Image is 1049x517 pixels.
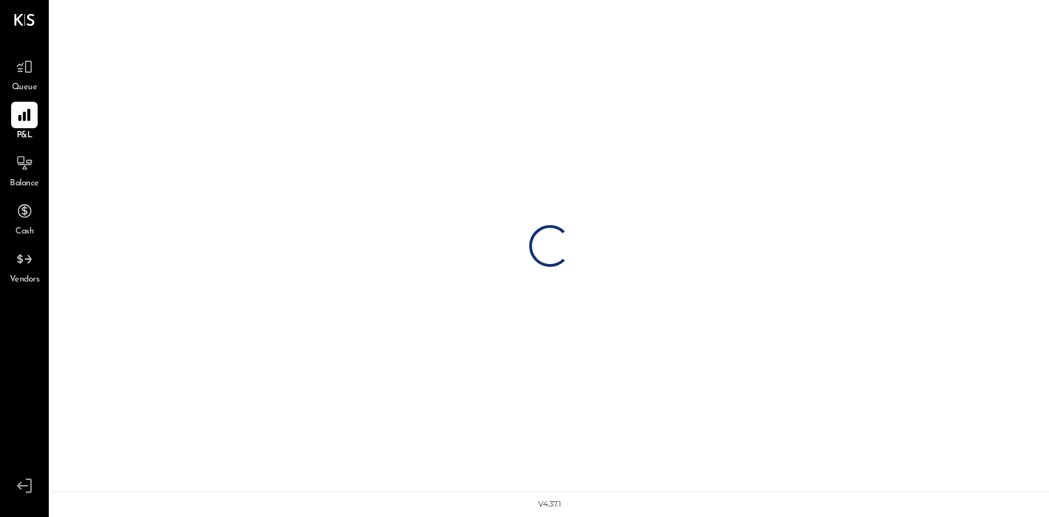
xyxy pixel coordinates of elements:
a: P&L [1,102,48,142]
span: Cash [15,226,33,238]
span: P&L [17,130,33,142]
a: Balance [1,150,48,190]
span: Vendors [10,274,40,286]
a: Queue [1,54,48,94]
a: Vendors [1,246,48,286]
a: Cash [1,198,48,238]
div: v 4.37.1 [538,499,561,510]
span: Balance [10,178,39,190]
span: Queue [12,82,38,94]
